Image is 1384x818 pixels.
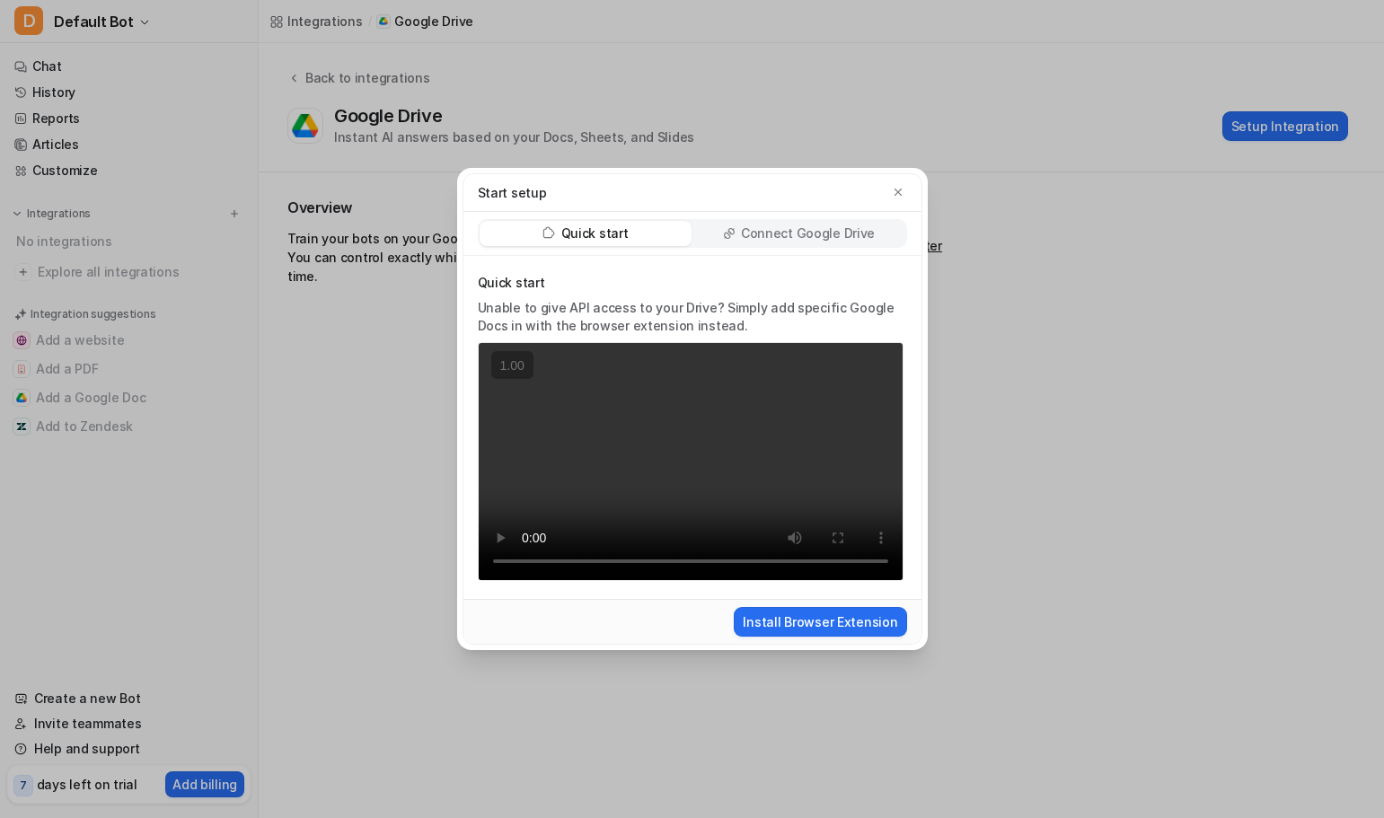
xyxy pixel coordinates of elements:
[741,224,875,242] p: Connect Google Drive
[478,342,904,582] video: Your browser does not support the video tag.
[478,274,904,292] p: Quick start
[561,224,629,242] p: Quick start
[478,299,904,335] p: Unable to give API access to your Drive? Simply add specific Google Docs in with the browser exte...
[478,183,547,202] p: Start setup
[734,607,906,637] button: Install Browser Extension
